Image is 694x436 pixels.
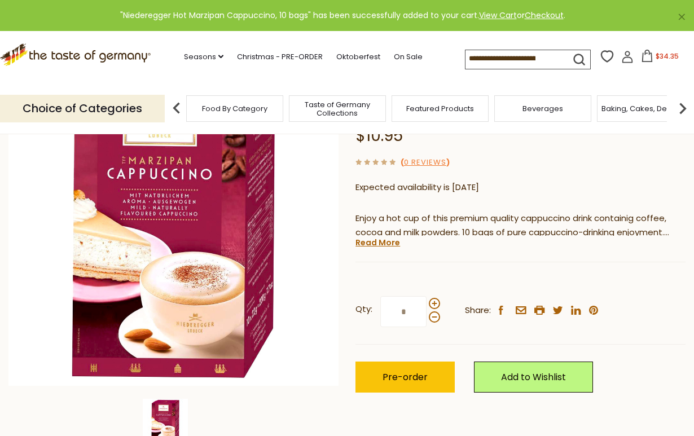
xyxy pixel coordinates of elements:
[394,51,423,63] a: On Sale
[406,104,474,113] a: Featured Products
[355,302,372,316] strong: Qty:
[474,362,593,393] a: Add to Wishlist
[656,51,679,61] span: $34.35
[522,104,563,113] a: Beverages
[601,104,689,113] a: Baking, Cakes, Desserts
[380,296,427,327] input: Qty:
[355,125,403,147] span: $10.95
[9,9,676,22] div: "Niederegger Hot Marzipan Cappuccino, 10 bags" has been successfully added to your cart. or .
[525,10,564,21] a: Checkout
[678,14,685,20] a: ×
[165,97,188,120] img: previous arrow
[202,104,267,113] a: Food By Category
[355,180,686,195] p: Expected availability is [DATE]
[336,51,380,63] a: Oktoberfest
[671,97,694,120] img: next arrow
[401,157,450,168] span: ( )
[292,100,383,117] a: Taste of Germany Collections
[8,56,339,386] img: Niederegger Hot Marzipan Cappuccino, 10 bags
[355,237,400,248] a: Read More
[383,371,428,384] span: Pre-order
[404,157,446,169] a: 0 Reviews
[355,362,455,393] button: Pre-order
[355,212,686,240] p: Enjoy a hot cup of this premium quality cappuccino drink containig coffee, cocoa and milk powders...
[479,10,517,21] a: View Cart
[636,50,684,67] button: $34.35
[237,51,323,63] a: Christmas - PRE-ORDER
[465,303,491,318] span: Share:
[184,51,223,63] a: Seasons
